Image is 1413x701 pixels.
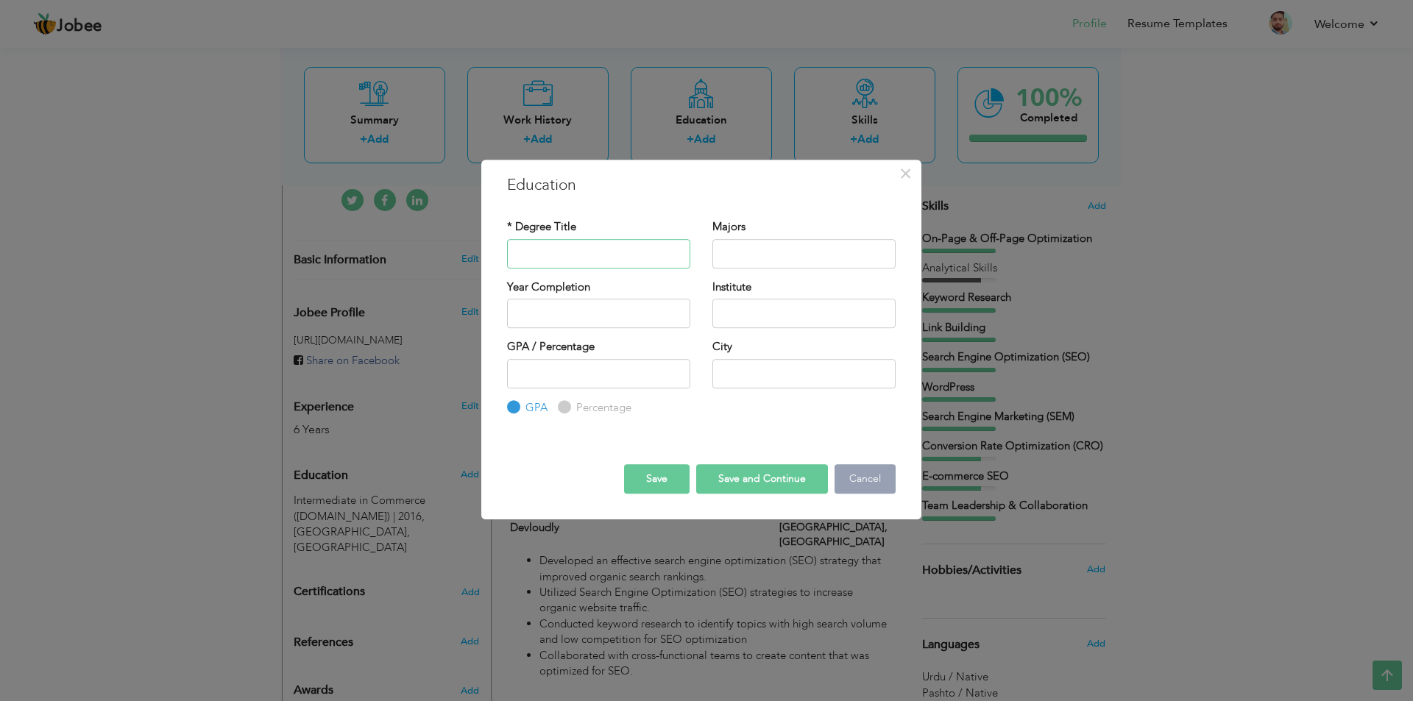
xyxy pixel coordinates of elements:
label: Year Completion [507,280,590,295]
label: GPA / Percentage [507,339,595,355]
label: City [712,339,732,355]
div: Add your educational degree. [294,460,480,556]
h3: Education [507,174,896,196]
button: Close [894,162,918,185]
span: × [899,160,912,187]
label: * Degree Title [507,219,576,235]
button: Save and Continue [696,464,828,494]
button: Save [624,464,690,494]
label: Percentage [573,400,631,416]
label: Majors [712,219,746,235]
label: Institute [712,280,751,295]
label: GPA [522,400,548,416]
button: Cancel [835,464,896,494]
